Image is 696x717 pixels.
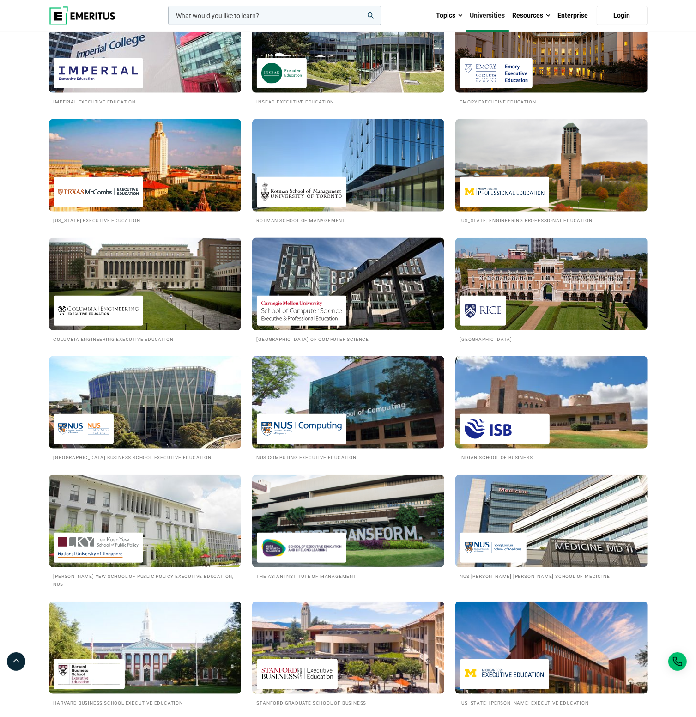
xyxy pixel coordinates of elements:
[455,356,648,449] img: Universities We Work With
[455,0,648,105] a: Universities We Work With Emory Executive Education Emory Executive Education
[455,602,648,694] img: Universities We Work With
[54,453,236,461] h2: [GEOGRAPHIC_DATA] Business School Executive Education
[252,475,444,567] img: Universities We Work With
[49,602,241,706] a: Universities We Work With Harvard Business School Executive Education Harvard Business School Exe...
[261,537,342,558] img: Asian Institute of Management
[252,238,444,343] a: Universities We Work With Carnegie Mellon University School of Computer Science [GEOGRAPHIC_DATA]...
[58,537,139,558] img: Lee Kuan Yew School of Public Policy Executive Education, NUS
[49,119,241,224] a: Universities We Work With Texas Executive Education [US_STATE] Executive Education
[465,537,522,558] img: NUS Yong Loo Lin School of Medicine
[49,475,241,567] img: Universities We Work With
[455,238,648,330] img: Universities We Work With
[455,356,648,461] a: Universities We Work With Indian School of Business Indian School of Business
[460,97,643,105] h2: Emory Executive Education
[465,300,502,321] img: Rice University
[460,572,643,580] h2: NUS [PERSON_NAME] [PERSON_NAME] School of Medicine
[257,97,440,105] h2: INSEAD Executive Education
[252,475,444,580] a: Universities We Work With Asian Institute of Management The Asian Institute of Management
[54,572,236,588] h2: [PERSON_NAME] Yew School of Public Policy Executive Education, NUS
[252,119,444,212] img: Universities We Work With
[54,97,236,105] h2: Imperial Executive Education
[261,63,302,84] img: INSEAD Executive Education
[257,453,440,461] h2: NUS Computing Executive Education
[261,182,342,202] img: Rotman School of Management
[460,699,643,706] h2: [US_STATE] [PERSON_NAME] Executive Education
[455,602,648,706] a: Universities We Work With Michigan Ross Executive Education [US_STATE] [PERSON_NAME] Executive Ed...
[460,216,643,224] h2: [US_STATE] Engineering Professional Education
[49,475,241,588] a: Universities We Work With Lee Kuan Yew School of Public Policy Executive Education, NUS [PERSON_N...
[58,419,109,439] img: National University of Singapore Business School Executive Education
[460,335,643,343] h2: [GEOGRAPHIC_DATA]
[252,0,444,105] a: Universities We Work With INSEAD Executive Education INSEAD Executive Education
[460,453,643,461] h2: Indian School of Business
[242,233,454,335] img: Universities We Work With
[252,119,444,224] a: Universities We Work With Rotman School of Management Rotman School of Management
[455,475,648,580] a: Universities We Work With NUS Yong Loo Lin School of Medicine NUS [PERSON_NAME] [PERSON_NAME] Sch...
[257,335,440,343] h2: [GEOGRAPHIC_DATA] of Computer Science
[465,664,545,685] img: Michigan Ross Executive Education
[261,300,342,321] img: Carnegie Mellon University School of Computer Science
[58,182,139,202] img: Texas Executive Education
[49,0,241,93] img: Universities We Work With
[58,63,139,84] img: Imperial Executive Education
[455,238,648,343] a: Universities We Work With Rice University [GEOGRAPHIC_DATA]
[465,63,528,84] img: Emory Executive Education
[455,475,648,567] img: Universities We Work With
[252,356,444,461] a: Universities We Work With NUS Computing Executive Education NUS Computing Executive Education
[54,216,236,224] h2: [US_STATE] Executive Education
[49,602,241,694] img: Universities We Work With
[261,664,333,685] img: Stanford Graduate School of Business
[455,0,648,93] img: Universities We Work With
[257,572,440,580] h2: The Asian Institute of Management
[49,238,241,343] a: Universities We Work With Columbia Engineering Executive Education Columbia Engineering Executive...
[58,300,139,321] img: Columbia Engineering Executive Education
[455,119,648,212] img: Universities We Work With
[597,6,648,25] a: Login
[261,419,342,439] img: NUS Computing Executive Education
[49,356,241,461] a: Universities We Work With National University of Singapore Business School Executive Education [G...
[54,699,236,706] h2: Harvard Business School Executive Education
[168,6,381,25] input: woocommerce-product-search-field-0
[252,602,444,694] img: Universities We Work With
[252,0,444,93] img: Universities We Work With
[49,119,241,212] img: Universities We Work With
[465,419,545,439] img: Indian School of Business
[49,0,241,105] a: Universities We Work With Imperial Executive Education Imperial Executive Education
[49,238,241,330] img: Universities We Work With
[455,119,648,224] a: Universities We Work With Michigan Engineering Professional Education [US_STATE] Engineering Prof...
[257,699,440,706] h2: Stanford Graduate School of Business
[58,664,120,685] img: Harvard Business School Executive Education
[49,356,241,449] img: Universities We Work With
[465,182,545,202] img: Michigan Engineering Professional Education
[252,356,444,449] img: Universities We Work With
[257,216,440,224] h2: Rotman School of Management
[54,335,236,343] h2: Columbia Engineering Executive Education
[252,602,444,706] a: Universities We Work With Stanford Graduate School of Business Stanford Graduate School of Business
